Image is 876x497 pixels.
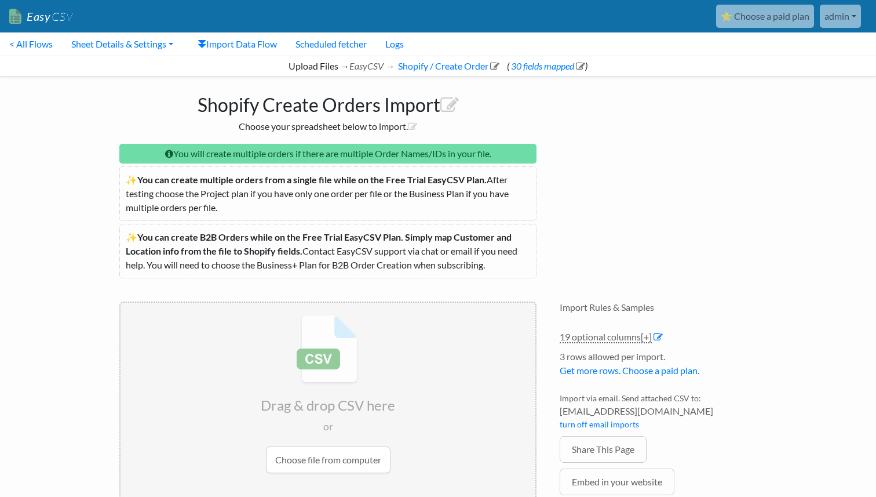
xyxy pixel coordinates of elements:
a: turn off email imports [560,419,639,429]
li: Import via email. Send attached CSV to: [560,392,757,436]
span: [+] [641,331,652,342]
h4: Import Rules & Samples [560,302,757,313]
li: 3 rows allowed per import. [560,350,757,383]
a: 19 optional columns[+] [560,331,652,343]
span: [EMAIL_ADDRESS][DOMAIN_NAME] [560,404,757,418]
a: Get more rows. Choose a paid plan. [560,365,699,376]
b: You can create B2B Orders while on the Free Trial EasyCSV Plan. Simply map Customer and Location ... [126,231,512,256]
h2: Choose your spreadsheet below to import. [119,121,536,132]
a: Embed in your website [560,469,674,495]
p: ✨ After testing choose the Project plan if you have only one order per file or the Business Plan ... [119,166,536,221]
a: Scheduled fetcher [286,32,376,56]
a: admin [820,5,861,28]
a: ⭐ Choose a paid plan [716,5,814,28]
a: Shopify / Create Order [396,60,499,71]
p: You will create multiple orders if there are multiple Order Names/IDs in your file. [119,144,536,164]
h1: Shopify Create Orders Import [119,88,536,116]
span: ( ) [507,60,587,71]
a: Sheet Details & Settings [62,32,183,56]
span: CSV [50,9,73,24]
p: ✨ Contact EasyCSV support via chat or email if you need help. You will need to choose the Busines... [119,224,536,278]
a: 30 fields mapped [509,60,585,71]
a: Import Data Flow [188,32,286,56]
a: Logs [376,32,413,56]
a: EasyCSV [9,5,73,28]
i: EasyCSV → [349,60,395,71]
a: Share This Page [560,436,647,463]
b: You can create multiple orders from a single file while on the Free Trial EasyCSV Plan. [137,174,487,185]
